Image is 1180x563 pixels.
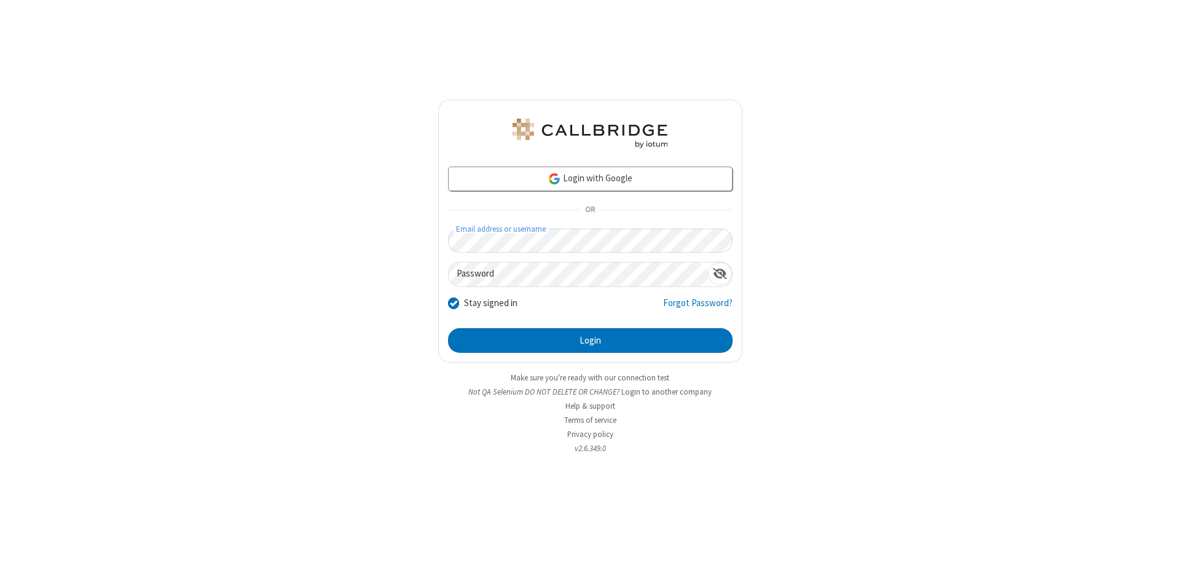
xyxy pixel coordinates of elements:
a: Forgot Password? [663,296,733,320]
a: Terms of service [564,415,616,425]
li: v2.6.349.0 [438,443,742,454]
li: Not QA Selenium DO NOT DELETE OR CHANGE? [438,386,742,398]
img: google-icon.png [548,172,561,186]
a: Privacy policy [567,429,613,439]
input: Password [449,262,708,286]
input: Email address or username [448,229,733,253]
div: Show password [708,262,732,285]
label: Stay signed in [464,296,517,310]
a: Help & support [565,401,615,411]
a: Login with Google [448,167,733,191]
img: QA Selenium DO NOT DELETE OR CHANGE [510,119,670,148]
button: Login [448,328,733,353]
a: Make sure you're ready with our connection test [511,372,669,383]
span: OR [580,202,600,219]
button: Login to another company [621,386,712,398]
